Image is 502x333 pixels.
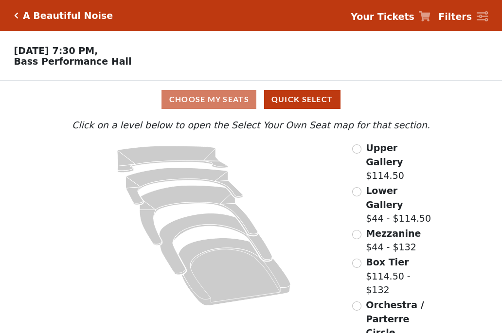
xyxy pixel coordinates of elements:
label: $114.50 [366,141,432,183]
span: Box Tier [366,257,409,267]
a: Your Tickets [351,10,430,24]
a: Filters [438,10,488,24]
label: $44 - $132 [366,227,421,254]
path: Upper Gallery - Seats Available: 273 [117,146,228,173]
button: Quick Select [264,90,341,109]
label: $114.50 - $132 [366,255,432,297]
strong: Filters [438,11,472,22]
strong: Your Tickets [351,11,414,22]
span: Mezzanine [366,228,421,239]
label: $44 - $114.50 [366,184,432,226]
span: Upper Gallery [366,142,403,167]
a: Click here to go back to filters [14,12,18,19]
h5: A Beautiful Noise [23,10,113,21]
path: Lower Gallery - Seats Available: 40 [126,168,243,205]
p: Click on a level below to open the Select Your Own Seat map for that section. [70,118,432,132]
span: Lower Gallery [366,185,403,210]
path: Orchestra / Parterre Circle - Seats Available: 14 [179,238,291,306]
